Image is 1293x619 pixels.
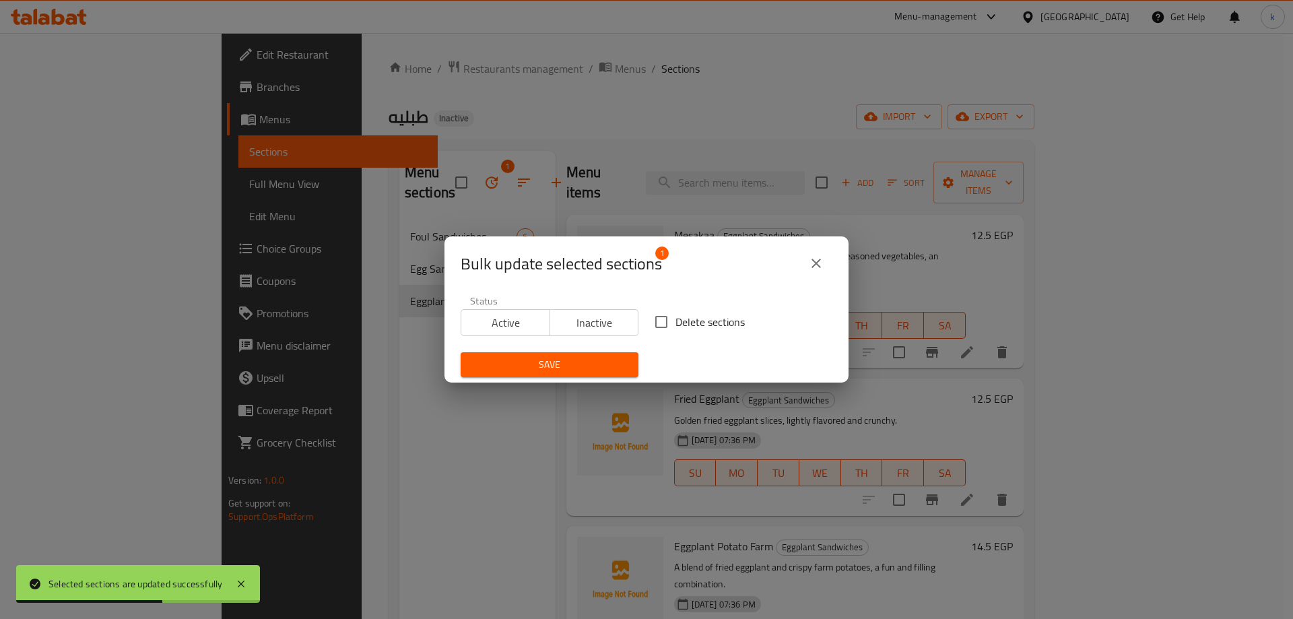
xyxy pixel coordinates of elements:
button: Inactive [550,309,639,336]
button: close [800,247,832,280]
span: Selected section count [461,253,662,275]
span: Save [471,356,628,373]
div: Selected sections are updated successfully [48,577,222,591]
span: Active [467,313,545,333]
span: Delete sections [675,314,745,330]
span: 1 [655,247,669,260]
button: Active [461,309,550,336]
button: Save [461,352,638,377]
span: Inactive [556,313,634,333]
